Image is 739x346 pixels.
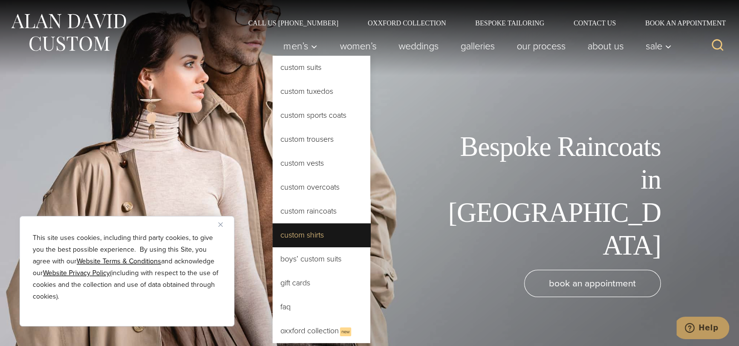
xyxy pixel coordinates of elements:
[218,222,223,227] img: Close
[273,247,370,271] a: Boys’ Custom Suits
[441,130,661,262] h1: Bespoke Raincoats in [GEOGRAPHIC_DATA]
[273,175,370,199] a: Custom Overcoats
[273,36,677,56] nav: Primary Navigation
[233,20,729,26] nav: Secondary Navigation
[706,34,729,58] button: View Search Form
[631,20,729,26] a: Book an Appointment
[524,270,661,297] a: book an appointment
[273,199,370,223] a: Custom Raincoats
[449,36,506,56] a: Galleries
[273,319,370,343] a: Oxxford CollectionNew
[576,36,634,56] a: About Us
[329,36,387,56] a: Women’s
[77,256,161,266] a: Website Terms & Conditions
[273,36,329,56] button: Child menu of Men’s
[461,20,559,26] a: Bespoke Tailoring
[43,268,110,278] a: Website Privacy Policy
[559,20,631,26] a: Contact Us
[233,20,353,26] a: Call Us [PHONE_NUMBER]
[273,271,370,295] a: Gift Cards
[273,151,370,175] a: Custom Vests
[33,232,221,303] p: This site uses cookies, including third party cookies, to give you the best possible experience. ...
[273,104,370,127] a: Custom Sports Coats
[676,317,729,341] iframe: Opens a widget where you can chat to one of our agents
[634,36,677,56] button: Sale sub menu toggle
[340,327,351,336] span: New
[273,80,370,103] a: Custom Tuxedos
[273,295,370,319] a: FAQ
[10,11,127,54] img: Alan David Custom
[273,128,370,151] a: Custom Trousers
[549,276,636,290] span: book an appointment
[387,36,449,56] a: weddings
[506,36,576,56] a: Our Process
[273,223,370,247] a: Custom Shirts
[353,20,461,26] a: Oxxford Collection
[273,56,370,79] a: Custom Suits
[218,218,230,230] button: Close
